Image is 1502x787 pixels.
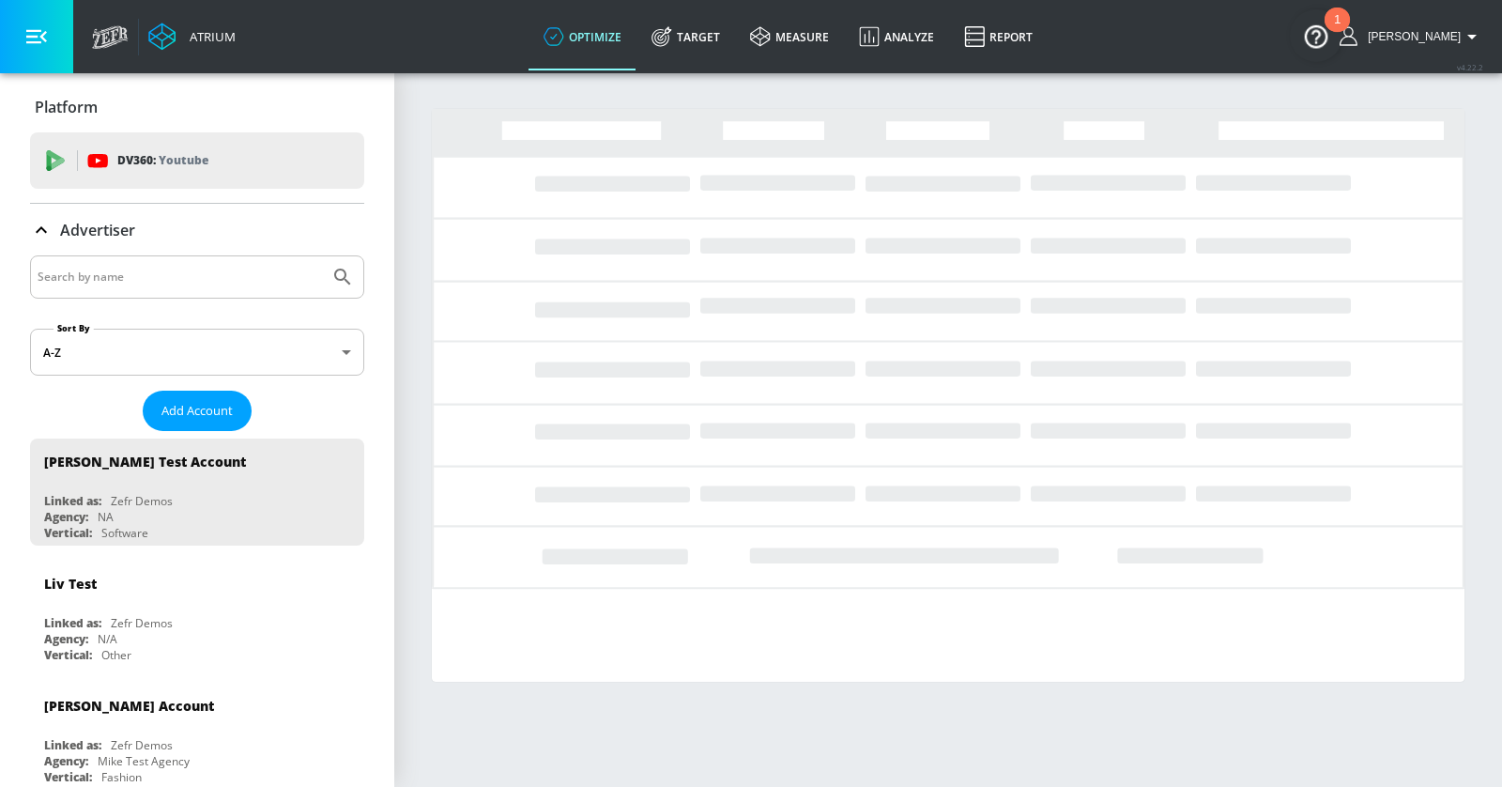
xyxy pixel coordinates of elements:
p: Youtube [159,150,208,170]
div: Agency: [44,753,88,769]
div: Zefr Demos [111,737,173,753]
p: Advertiser [60,220,135,240]
div: Linked as: [44,737,101,753]
a: Report [949,3,1048,70]
div: Vertical: [44,769,92,785]
div: Zefr Demos [111,615,173,631]
p: Platform [35,97,98,117]
div: Liv TestLinked as:Zefr DemosAgency:N/AVertical:Other [30,561,364,668]
a: Atrium [148,23,236,51]
span: Add Account [161,400,233,422]
a: measure [735,3,844,70]
button: [PERSON_NAME] [1340,25,1483,48]
div: Fashion [101,769,142,785]
div: Other [101,647,131,663]
span: login as: casey.cohen@zefr.com [1360,30,1461,43]
div: [PERSON_NAME] Test AccountLinked as:Zefr DemosAgency:NAVertical:Software [30,439,364,546]
div: Zefr Demos [111,493,173,509]
div: NA [98,509,114,525]
div: DV360: Youtube [30,132,364,189]
div: N/A [98,631,117,647]
a: Analyze [844,3,949,70]
div: 1 [1334,20,1341,44]
div: Software [101,525,148,541]
button: Add Account [143,391,252,431]
div: A-Z [30,329,364,376]
div: [PERSON_NAME] Test Account [44,453,246,471]
label: Sort By [54,322,94,334]
div: [PERSON_NAME] Account [44,697,214,715]
p: DV360: [117,150,208,171]
div: Advertiser [30,204,364,256]
input: Search by name [38,265,322,289]
div: Agency: [44,631,88,647]
div: Linked as: [44,493,101,509]
div: Linked as: [44,615,101,631]
div: Vertical: [44,647,92,663]
button: Open Resource Center, 1 new notification [1290,9,1342,62]
div: Platform [30,81,364,133]
span: v 4.22.2 [1457,62,1483,72]
div: Agency: [44,509,88,525]
div: Mike Test Agency [98,753,190,769]
a: Target [636,3,735,70]
a: optimize [529,3,636,70]
div: Liv Test [44,575,97,593]
div: Vertical: [44,525,92,541]
div: Atrium [182,28,236,45]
